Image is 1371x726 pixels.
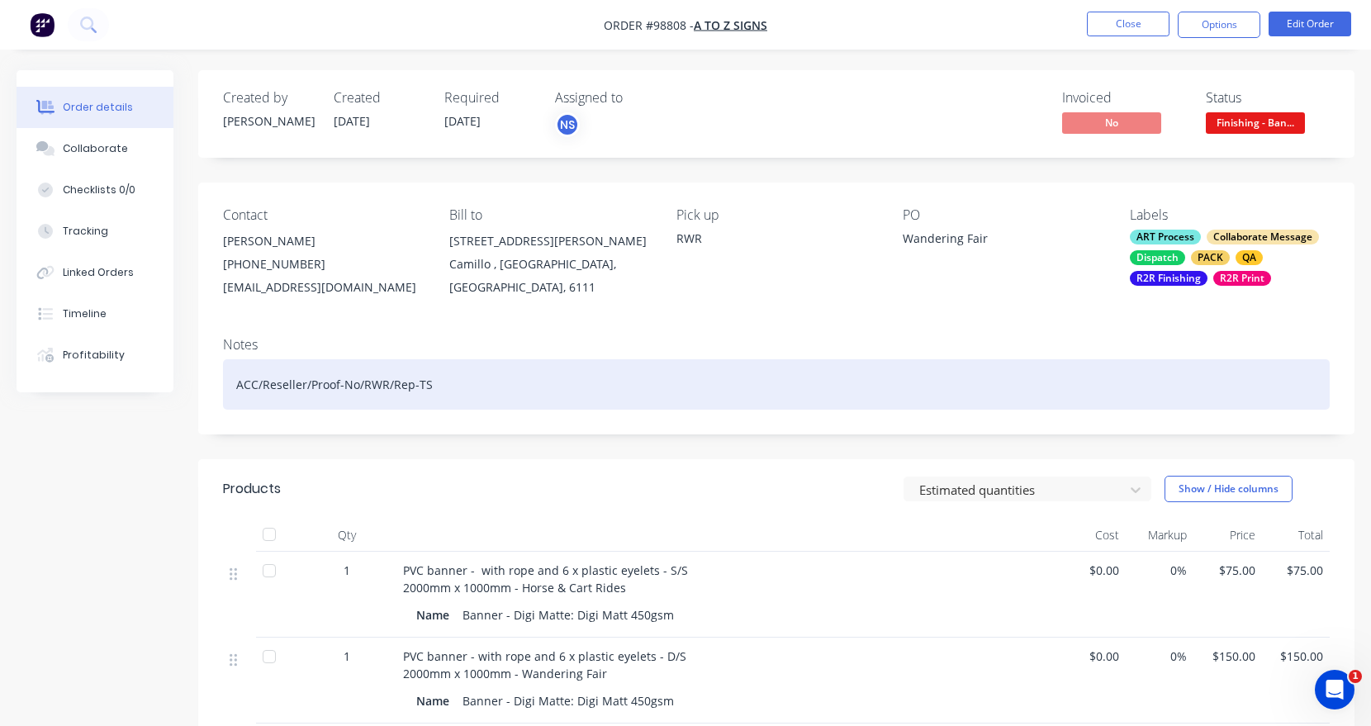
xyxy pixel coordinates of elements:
[334,90,425,106] div: Created
[223,207,423,223] div: Contact
[1130,230,1201,244] div: ART Process
[344,562,350,579] span: 1
[63,100,133,115] div: Order details
[449,230,649,253] div: [STREET_ADDRESS][PERSON_NAME]
[1132,648,1188,665] span: 0%
[1130,271,1207,286] div: R2R Finishing
[1062,112,1161,133] span: No
[903,230,1103,253] div: Wandering Fair
[223,337,1330,353] div: Notes
[1269,12,1351,36] button: Edit Order
[444,113,481,129] span: [DATE]
[223,112,314,130] div: [PERSON_NAME]
[449,253,649,299] div: Camillo , [GEOGRAPHIC_DATA], [GEOGRAPHIC_DATA], 6111
[456,603,681,627] div: Banner - Digi Matte: Digi Matt 450gsm
[1236,250,1263,265] div: QA
[449,207,649,223] div: Bill to
[449,230,649,299] div: [STREET_ADDRESS][PERSON_NAME]Camillo , [GEOGRAPHIC_DATA], [GEOGRAPHIC_DATA], 6111
[416,689,456,713] div: Name
[1064,562,1119,579] span: $0.00
[1213,271,1271,286] div: R2R Print
[223,230,423,299] div: [PERSON_NAME][PHONE_NUMBER][EMAIL_ADDRESS][DOMAIN_NAME]
[297,519,396,552] div: Qty
[416,603,456,627] div: Name
[1126,519,1194,552] div: Markup
[1057,519,1126,552] div: Cost
[334,113,370,129] span: [DATE]
[403,648,686,681] span: PVC banner - with rope and 6 x plastic eyelets - D/S 2000mm x 1000mm - Wandering Fair
[63,224,108,239] div: Tracking
[223,253,423,276] div: [PHONE_NUMBER]
[1269,648,1324,665] span: $150.00
[1262,519,1331,552] div: Total
[1165,476,1293,502] button: Show / Hide columns
[17,293,173,335] button: Timeline
[903,207,1103,223] div: PO
[676,230,876,247] div: RWR
[604,17,694,33] span: Order #98808 -
[1206,90,1330,106] div: Status
[1315,670,1354,709] iframe: Intercom live chat
[1193,519,1262,552] div: Price
[30,12,55,37] img: Factory
[1064,648,1119,665] span: $0.00
[223,479,281,499] div: Products
[1130,207,1330,223] div: Labels
[1269,562,1324,579] span: $75.00
[1206,112,1305,133] span: Finishing - Ban...
[17,211,173,252] button: Tracking
[1191,250,1230,265] div: PACK
[63,306,107,321] div: Timeline
[1087,12,1169,36] button: Close
[1130,250,1185,265] div: Dispatch
[63,348,125,363] div: Profitability
[344,648,350,665] span: 1
[63,141,128,156] div: Collaborate
[223,230,423,253] div: [PERSON_NAME]
[1062,90,1186,106] div: Invoiced
[1349,670,1362,683] span: 1
[17,87,173,128] button: Order details
[403,562,688,596] span: PVC banner - with rope and 6 x plastic eyelets - S/S 2000mm x 1000mm - Horse & Cart Rides
[17,335,173,376] button: Profitability
[456,689,681,713] div: Banner - Digi Matte: Digi Matt 450gsm
[223,276,423,299] div: [EMAIL_ADDRESS][DOMAIN_NAME]
[1178,12,1260,38] button: Options
[1132,562,1188,579] span: 0%
[1200,562,1255,579] span: $75.00
[63,183,135,197] div: Checklists 0/0
[17,128,173,169] button: Collaborate
[555,90,720,106] div: Assigned to
[17,169,173,211] button: Checklists 0/0
[444,90,535,106] div: Required
[223,359,1330,410] div: ACC/Reseller/Proof-No/RWR/Rep-TS
[1206,112,1305,137] button: Finishing - Ban...
[555,112,580,137] button: NS
[1207,230,1319,244] div: Collaborate Message
[676,207,876,223] div: Pick up
[694,17,767,33] a: A to Z Signs
[1200,648,1255,665] span: $150.00
[63,265,134,280] div: Linked Orders
[17,252,173,293] button: Linked Orders
[223,90,314,106] div: Created by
